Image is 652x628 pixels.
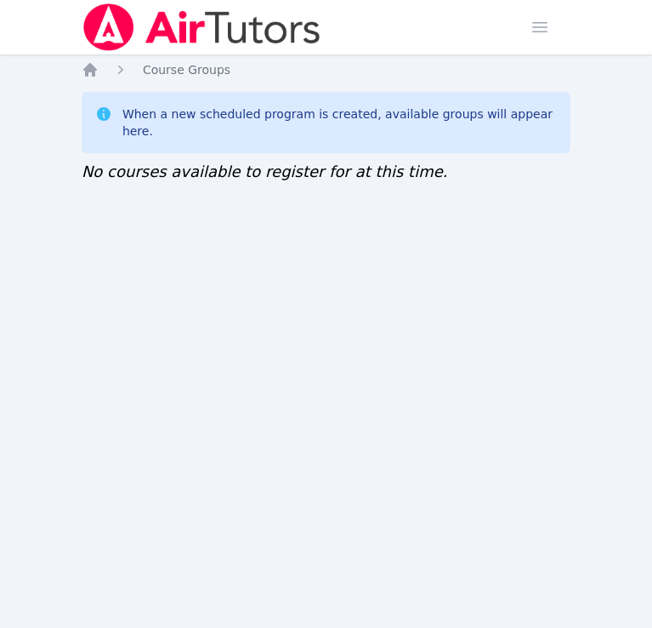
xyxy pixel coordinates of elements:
[82,61,570,78] nav: Breadcrumb
[122,106,557,140] div: When a new scheduled program is created, available groups will appear here.
[82,163,448,180] span: No courses available to register for at this time.
[143,61,230,78] a: Course Groups
[82,3,322,51] img: Air Tutors
[143,63,230,77] span: Course Groups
